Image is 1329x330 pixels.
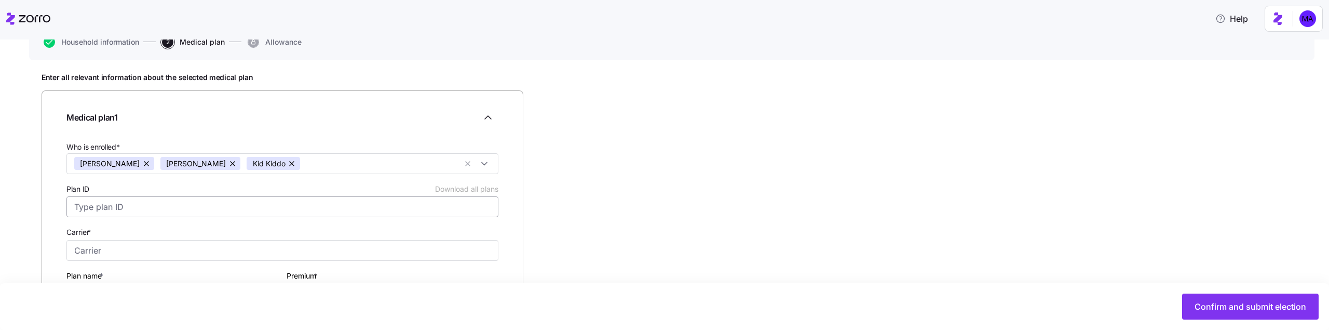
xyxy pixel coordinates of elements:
button: Confirm and submit election [1182,294,1319,320]
a: Household information [42,36,139,48]
input: Type plan ID [66,196,498,217]
button: Plan ID [435,184,498,194]
span: Help [1215,12,1248,25]
span: 2 [162,36,173,48]
span: Medical plan 1 [66,111,118,124]
input: Carrier [66,240,498,261]
a: 2Medical plan [160,36,225,48]
h1: Enter all relevant information about the selected medical plan [42,73,523,82]
span: Confirm and submit election [1195,300,1306,313]
span: [PERSON_NAME] [166,157,226,170]
label: Plan name [66,270,105,282]
button: Help [1207,8,1256,29]
span: Allowance [265,38,302,46]
span: Medical plan [180,38,225,46]
img: ddc159ec0097e7aad339c48b92a6a103 [1299,10,1316,27]
button: 2Medical plan [162,36,225,48]
label: Carrier [66,227,93,238]
label: Premium [287,270,320,282]
svg: Collapse employee form [482,111,494,124]
span: Plan ID [66,184,89,194]
button: Allowance [248,36,302,48]
span: [PERSON_NAME] [80,157,140,170]
button: Household information [44,36,139,48]
span: Household information [61,38,139,46]
span: Kid Kiddo [253,157,286,170]
span: Who is enrolled* [66,142,120,152]
span: Download all plans [435,184,498,194]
